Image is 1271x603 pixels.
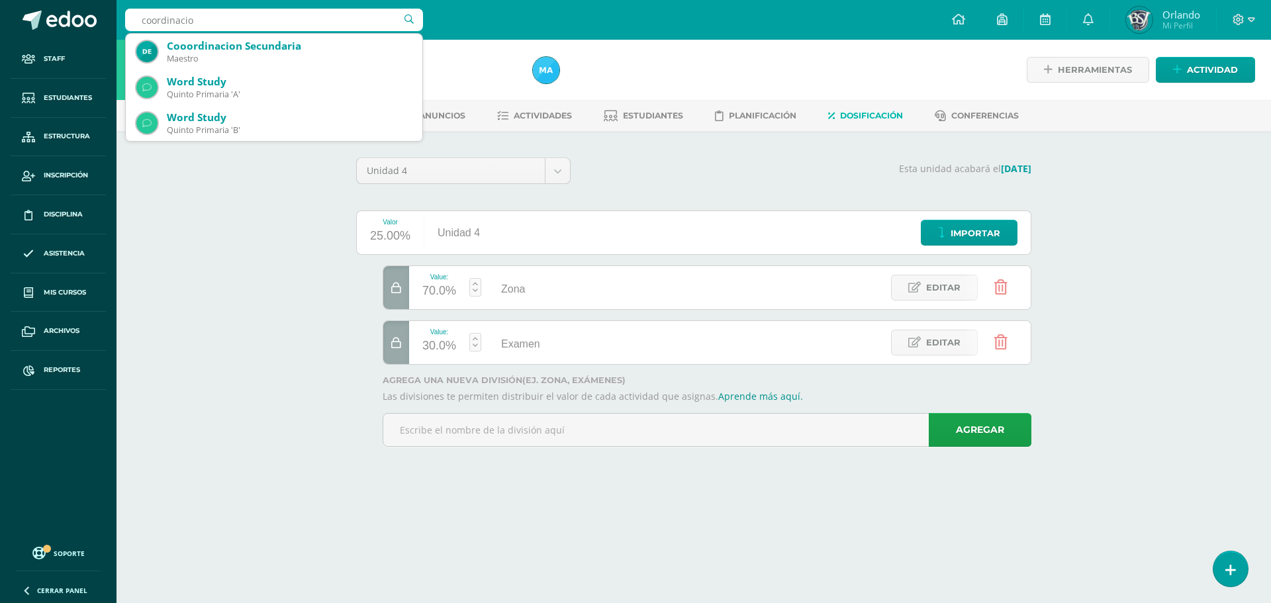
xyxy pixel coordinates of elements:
[44,287,86,298] span: Mis cursos
[11,79,106,118] a: Estudiantes
[167,111,412,124] div: Word Study
[370,218,410,226] div: Valor
[419,111,465,120] span: Anuncios
[533,57,559,83] img: 216819c8b25cdbd8d3290700c7eeb61b.png
[422,336,456,357] div: 30.0%
[357,158,570,183] a: Unidad 4
[11,156,106,195] a: Inscripción
[422,273,456,281] div: Value:
[1126,7,1153,33] img: d5c8d16448259731d9230e5ecd375886.png
[11,312,106,351] a: Archivos
[167,53,412,64] div: Maestro
[951,221,1000,246] span: Importar
[44,248,85,259] span: Asistencia
[44,365,80,375] span: Reportes
[44,326,79,336] span: Archivos
[383,414,1031,446] input: Escribe el nombre de la división aquí
[167,89,412,100] div: Quinto Primaria 'A'
[926,275,961,300] span: Editar
[422,281,456,302] div: 70.0%
[370,226,410,247] div: 25.00%
[11,273,106,312] a: Mis cursos
[37,586,87,595] span: Cerrar panel
[11,40,106,79] a: Staff
[514,111,572,120] span: Actividades
[383,375,1031,385] label: Agrega una nueva división
[44,131,90,142] span: Estructura
[167,39,412,53] div: Cooordinacion Secundaria
[383,391,1031,402] p: Las divisiones te permiten distribuir el valor de cada actividad que asignas.
[424,211,493,254] div: Unidad 4
[422,328,456,336] div: Value:
[401,105,465,126] a: Anuncios
[921,220,1017,246] a: Importar
[926,330,961,355] span: Editar
[935,105,1019,126] a: Conferencias
[587,163,1031,175] p: Esta unidad acabará el
[1162,20,1200,31] span: Mi Perfil
[11,234,106,273] a: Asistencia
[1187,58,1238,82] span: Actividad
[1162,8,1200,21] span: Orlando
[623,111,683,120] span: Estudiantes
[1058,58,1132,82] span: Herramientas
[1001,162,1031,175] strong: [DATE]
[44,93,92,103] span: Estudiantes
[11,118,106,157] a: Estructura
[136,41,158,62] img: 5b2783ad3a22ae473dcaf132f569719c.png
[167,124,412,136] div: Quinto Primaria 'B'
[11,195,106,234] a: Disciplina
[729,111,796,120] span: Planificación
[44,54,65,64] span: Staff
[501,283,525,295] span: Zona
[1027,57,1149,83] a: Herramientas
[828,105,903,126] a: Dosificación
[718,390,803,402] a: Aprende más aquí.
[367,158,535,183] span: Unidad 4
[44,170,88,181] span: Inscripción
[125,9,423,31] input: Busca un usuario...
[11,351,106,390] a: Reportes
[1156,57,1255,83] a: Actividad
[951,111,1019,120] span: Conferencias
[16,543,101,561] a: Soporte
[44,209,83,220] span: Disciplina
[497,105,572,126] a: Actividades
[54,549,85,558] span: Soporte
[167,75,412,89] div: Word Study
[840,111,903,120] span: Dosificación
[522,375,626,385] strong: (ej. Zona, Exámenes)
[929,413,1031,447] a: Agregar
[715,105,796,126] a: Planificación
[501,338,540,349] span: Examen
[604,105,683,126] a: Estudiantes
